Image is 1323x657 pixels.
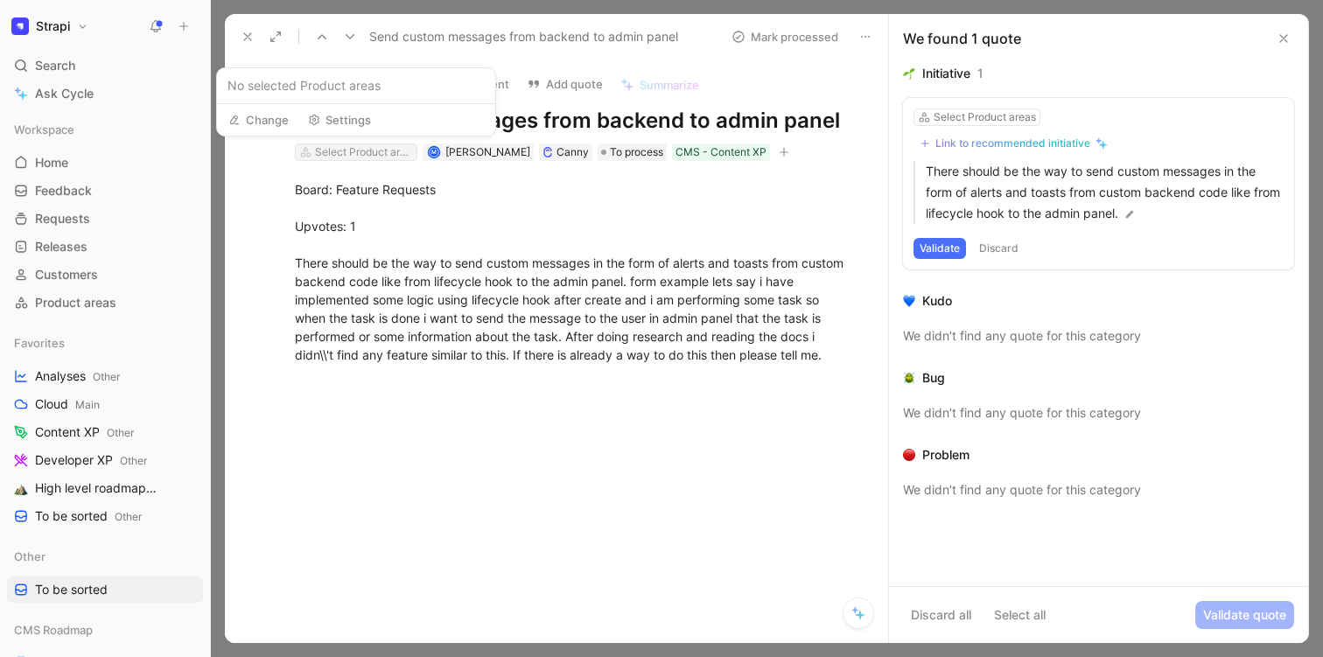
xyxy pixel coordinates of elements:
[35,83,94,104] span: Ask Cycle
[903,601,979,629] button: Discard all
[36,18,70,34] h1: Strapi
[14,334,65,352] span: Favorites
[35,395,100,414] span: Cloud
[107,426,134,439] span: Other
[903,449,915,461] img: 🔴
[300,108,379,132] button: Settings
[295,180,855,364] div: Board: Feature Requests Upvotes: 1 There should be the way to send custom messages in the form of...
[35,423,134,442] span: Content XP
[973,238,1025,259] button: Discard
[14,481,28,495] img: ⛰️
[903,479,1294,500] div: We didn’t find any quote for this category
[903,28,1021,49] div: We found 1 quote
[35,451,147,470] span: Developer XP
[556,143,589,161] div: Canny
[7,52,203,79] div: Search
[922,367,945,388] div: Bug
[14,621,93,639] span: CMS Roadmap
[903,372,915,384] img: 🪲
[977,63,983,84] div: 1
[14,121,74,138] span: Workspace
[675,143,766,161] div: CMS - Content XP
[35,154,68,171] span: Home
[220,108,297,132] button: Change
[903,295,915,307] img: 💙
[519,72,611,96] button: Add quote
[7,14,93,38] button: StrapiStrapi
[7,363,203,389] a: AnalysesOther
[7,577,203,603] a: To be sorted
[445,145,530,158] span: [PERSON_NAME]
[227,75,485,96] span: No selected Product areas
[7,178,203,204] a: Feedback
[35,294,116,311] span: Product areas
[922,290,952,311] div: Kudo
[35,266,98,283] span: Customers
[429,147,438,157] div: M
[315,143,413,161] div: Select Product areas
[7,80,203,107] a: Ask Cycle
[7,447,203,473] a: Developer XPOther
[7,543,203,603] div: OtherTo be sorted
[934,108,1036,126] div: Select Product areas
[7,475,203,501] a: ⛰️High level roadmapOther
[913,238,966,259] button: Validate
[598,143,667,161] div: To process
[7,503,203,529] a: To be sortedOther
[903,67,915,80] img: 🌱
[926,161,1284,224] p: There should be the way to send custom messages in the form of alerts and toasts from custom back...
[640,77,699,93] span: Summarize
[7,391,203,417] a: CloudMain
[903,325,1294,346] div: We didn’t find any quote for this category
[35,55,75,76] span: Search
[610,143,663,161] span: To process
[75,398,100,411] span: Main
[93,370,120,383] span: Other
[986,601,1053,629] button: Select all
[7,419,203,445] a: Content XPOther
[10,478,31,499] button: ⛰️
[11,17,29,35] img: Strapi
[35,182,92,199] span: Feedback
[935,136,1090,150] div: Link to recommended initiative
[120,454,147,467] span: Other
[922,444,969,465] div: Problem
[913,133,1114,154] button: Link to recommended initiative
[35,210,90,227] span: Requests
[7,150,203,176] a: Home
[7,290,203,316] a: Product areas
[612,73,707,97] button: Summarize
[7,543,203,570] div: Other
[903,402,1294,423] div: We didn’t find any quote for this category
[7,234,203,260] a: Releases
[35,507,142,526] span: To be sorted
[7,617,203,643] div: CMS Roadmap
[35,581,108,598] span: To be sorted
[7,262,203,288] a: Customers
[7,206,203,232] a: Requests
[35,479,162,498] span: High level roadmap
[1195,601,1294,629] button: Validate quote
[295,107,855,135] h1: Send custom messages from backend to admin panel
[7,330,203,356] div: Favorites
[369,26,678,47] span: Send custom messages from backend to admin panel
[35,367,120,386] span: Analyses
[1123,208,1136,220] img: pen.svg
[14,548,45,565] span: Other
[922,63,970,84] div: Initiative
[7,116,203,143] div: Workspace
[724,24,846,49] button: Mark processed
[35,238,87,255] span: Releases
[115,510,142,523] span: Other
